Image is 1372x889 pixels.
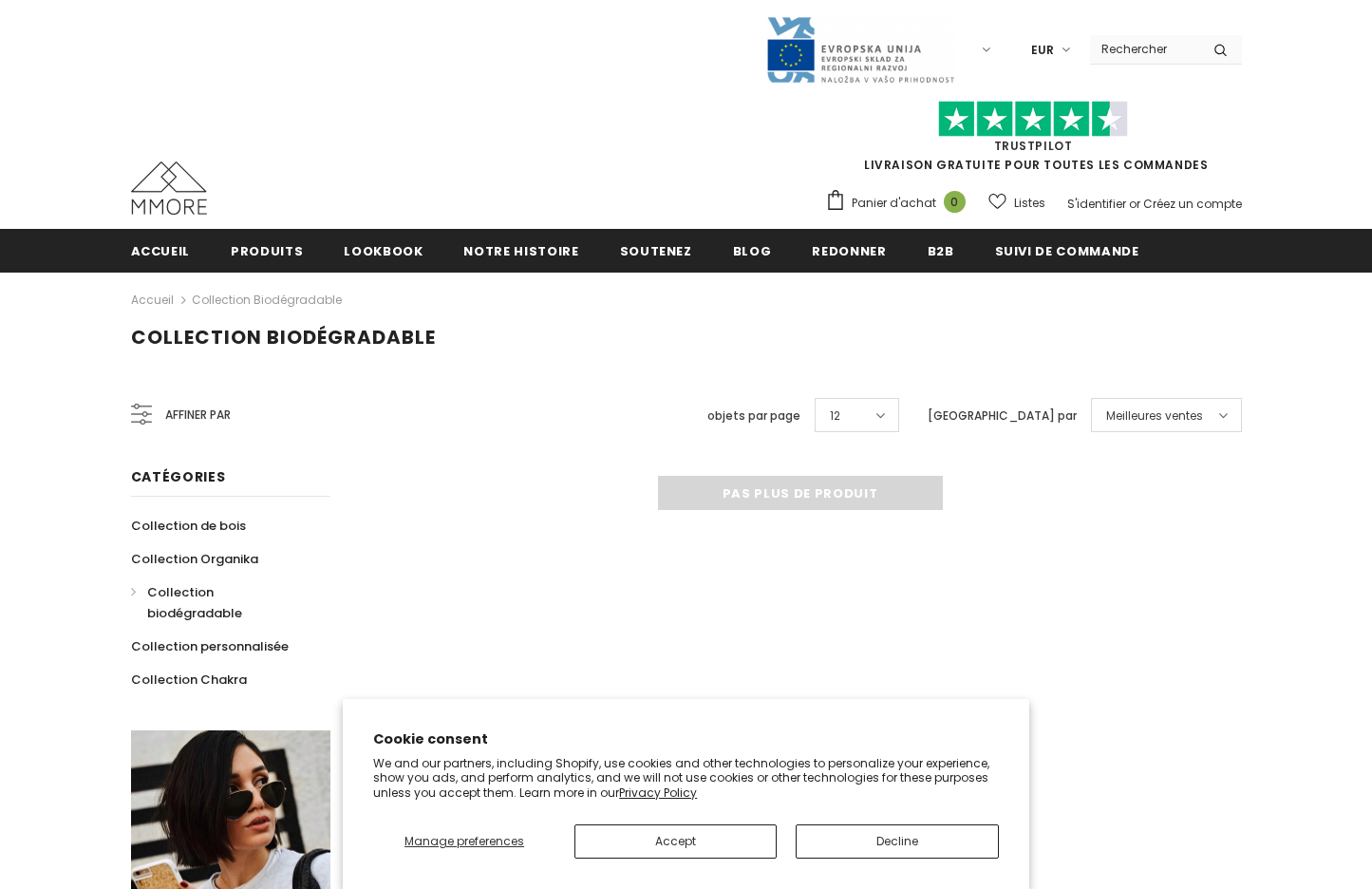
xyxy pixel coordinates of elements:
a: Collection personnalisée [131,630,289,663]
label: objets par page [707,407,800,426]
span: Listes [1014,194,1045,213]
a: TrustPilot [994,138,1073,154]
span: Collection Chakra [131,671,247,689]
a: Listes [988,186,1045,219]
span: EUR [1031,41,1054,60]
a: Collection biodégradable [192,292,342,308]
span: Collection biodégradable [131,324,436,350]
a: Panier d'achat 0 [825,189,975,218]
span: or [1129,196,1140,212]
span: Blog [733,242,772,260]
a: Suivi de commande [995,229,1139,272]
span: LIVRAISON GRATUITE POUR TOUTES LES COMMANDES [825,109,1242,173]
button: Manage preferences [373,824,555,859]
a: Collection de bois [131,509,246,542]
label: [GEOGRAPHIC_DATA] par [928,407,1077,426]
span: Produits [231,242,303,260]
h2: Cookie consent [373,729,999,749]
img: Cas MMORE [131,161,207,215]
a: Créez un compte [1143,196,1242,212]
a: soutenez [620,229,692,272]
a: Blog [733,229,772,272]
span: B2B [928,242,954,260]
p: We and our partners, including Shopify, use cookies and other technologies to personalize your ex... [373,756,999,801]
span: Affiner par [165,405,231,426]
a: S'identifier [1067,196,1126,212]
span: Manage preferences [404,833,524,849]
button: Accept [574,824,777,859]
a: Collection Organika [131,542,258,576]
span: Lookbook [344,242,423,260]
span: soutenez [620,242,692,260]
img: Javni Razpis [765,15,955,85]
span: Notre histoire [463,242,578,260]
a: Notre histoire [463,229,578,272]
span: Meilleures ventes [1106,407,1203,426]
span: Collection personnalisée [131,637,289,655]
a: Produits [231,229,303,272]
a: Redonner [812,229,886,272]
button: Decline [796,824,998,859]
a: Lookbook [344,229,423,272]
span: Catégories [131,467,226,486]
span: Collection de bois [131,517,246,535]
span: Suivi de commande [995,242,1139,260]
a: Accueil [131,229,191,272]
a: Accueil [131,289,174,312]
a: Collection biodégradable [131,576,310,630]
img: Faites confiance aux étoiles pilotes [938,101,1128,138]
a: Privacy Policy [619,785,697,801]
span: Accueil [131,242,191,260]
a: B2B [928,229,954,272]
a: Javni Razpis [765,41,955,57]
span: 0 [944,191,966,213]
input: Search Site [1090,35,1199,63]
span: Collection biodégradable [147,583,242,622]
a: Collection Chakra [131,663,247,696]
span: Redonner [812,242,886,260]
span: Panier d'achat [852,194,936,213]
span: 12 [830,407,840,426]
span: Collection Organika [131,550,258,568]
